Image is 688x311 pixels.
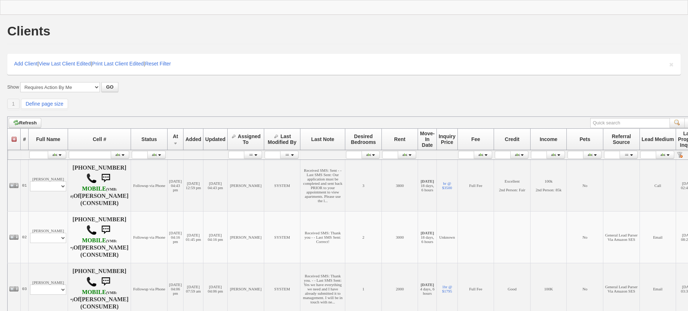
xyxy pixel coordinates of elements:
td: [PERSON_NAME] [228,160,264,212]
img: call.png [86,225,97,235]
b: [PERSON_NAME] [80,193,129,199]
td: SYSTEM [264,212,300,263]
b: [DATE] [421,282,434,287]
font: MOBILE [82,289,106,295]
td: [PERSON_NAME] [29,160,68,212]
td: 18 days, 6 hours [418,160,436,212]
span: Last Modified By [268,133,296,145]
td: 2 [345,212,382,263]
td: Full Fee [457,160,494,212]
td: 18 days, 6 hours [418,212,436,263]
td: SYSTEM [264,160,300,212]
h4: [PHONE_NUMBER] Of (CONSUMER) [69,165,129,206]
span: Added [185,136,201,142]
img: sms.png [98,274,113,289]
td: 3800 [381,160,418,212]
img: call.png [86,173,97,184]
span: Pets [579,136,590,142]
span: Move-In Date [420,131,434,148]
td: No [567,212,603,263]
img: call.png [86,276,97,287]
a: br @ $3500 [442,181,452,190]
span: Last Note [311,136,334,142]
td: Followup via Phone [131,212,168,263]
th: # [21,129,29,150]
span: Rent [394,136,405,142]
span: At [173,133,178,139]
td: [DATE] 04:16 pm [168,212,183,263]
b: AT&T Wireless [70,186,117,199]
button: GO [101,82,118,92]
a: Print Last Client Edited [92,61,144,67]
span: Desired Bedrooms [351,133,376,145]
span: Assigned To [238,133,261,145]
td: [DATE] 04:43 pm [203,160,228,212]
a: Add Client [14,61,38,67]
h4: [PHONE_NUMBER] Of (CONSUMER) [69,216,129,258]
td: Call [640,160,676,212]
img: sms.png [98,223,113,237]
span: Fee [471,136,480,142]
td: Received SMS: Sent - - Last SMS Sent: Our application must be completed and sent back PRIOR to yo... [300,160,345,212]
td: [PERSON_NAME] [29,212,68,263]
td: [DATE] 04:16 pm [203,212,228,263]
td: [DATE] 01:45 pm [183,212,203,263]
a: Reset filter row [677,152,683,158]
span: Referral Source [612,133,631,145]
td: 02 [21,212,29,263]
span: Lead Medium [642,136,674,142]
b: [DATE] [421,179,434,183]
label: Show [7,84,19,90]
a: Define page size [21,99,68,109]
b: Verizon Wireless [70,237,117,251]
b: [DATE] [421,231,434,235]
td: General Lead Parser Via Amazon SES [603,212,640,263]
td: Excellent 2nd Person: Fair [494,160,531,212]
img: sms.png [98,171,113,186]
a: Reset Filter [145,61,171,67]
td: [PERSON_NAME] [228,212,264,263]
a: Refresh [9,118,41,128]
span: Credit [505,136,519,142]
font: MOBILE [82,237,106,244]
b: [PERSON_NAME] [80,244,129,251]
a: View Last Client Edited [39,61,91,67]
input: Quick search [590,118,670,128]
span: Cell # [93,136,106,142]
td: Followup via Phone [131,160,168,212]
span: Inquiry Price [439,133,456,145]
span: Full Name [36,136,60,142]
b: Verizon Wireless [70,289,117,303]
h4: [PHONE_NUMBER] Of (CONSUMER) [69,268,129,310]
font: MOBILE [82,186,106,192]
h1: Clients [7,25,50,38]
div: | | | [7,54,681,75]
span: Income [540,136,557,142]
td: [DATE] 12:59 pm [183,160,203,212]
td: 3000 [381,212,418,263]
td: [DATE] 04:43 pm [168,160,183,212]
td: Unknown [436,212,457,263]
td: 100k 2nd Person: 85k [530,160,567,212]
b: [PERSON_NAME] [80,296,129,303]
a: 1br @ $1795 [442,285,452,293]
span: Status [142,136,157,142]
td: Email [640,212,676,263]
td: Received SMS: Thank you - - Last SMS Sent: Correct! [300,212,345,263]
td: 01 [21,160,29,212]
td: 3 [345,160,382,212]
td: No [567,160,603,212]
span: Updated [205,136,225,142]
a: 1 [7,99,20,109]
